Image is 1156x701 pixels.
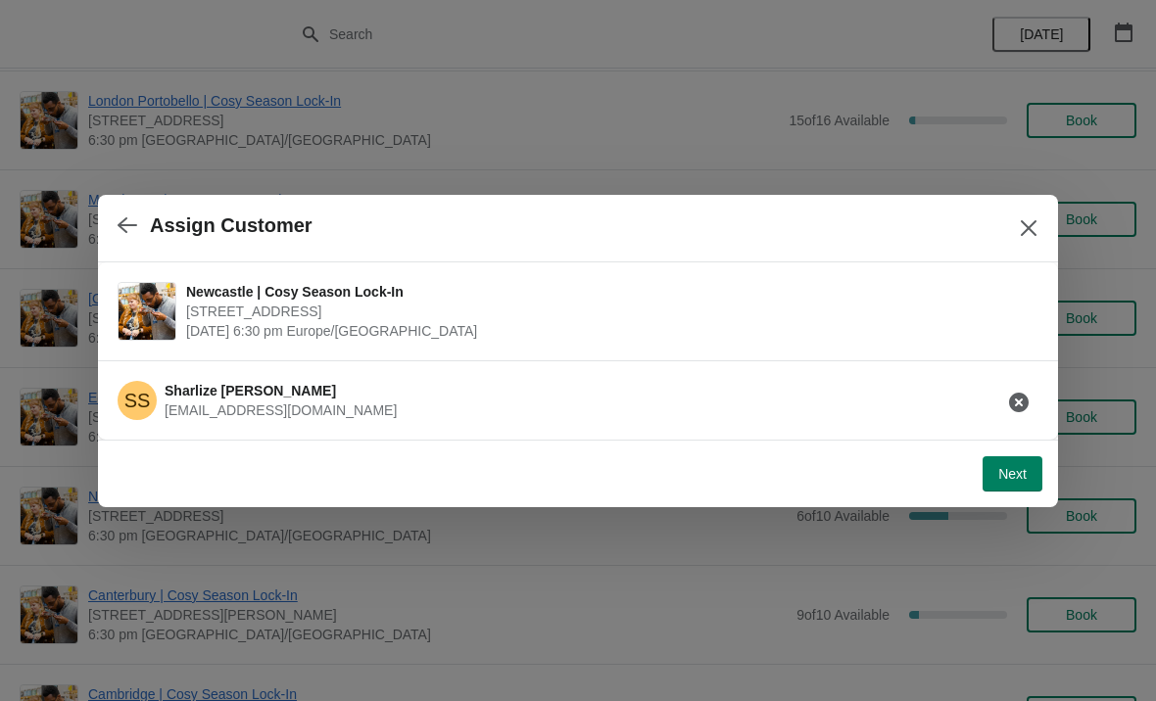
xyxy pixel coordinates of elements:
[165,402,397,418] span: [EMAIL_ADDRESS][DOMAIN_NAME]
[998,466,1027,482] span: Next
[186,302,1029,321] span: [STREET_ADDRESS]
[165,383,336,398] span: Sharlize [PERSON_NAME]
[124,390,151,411] text: SS
[186,282,1029,302] span: Newcastle | Cosy Season Lock-In
[983,456,1042,491] button: Next
[1011,210,1046,246] button: Close
[150,214,313,237] h2: Assign Customer
[119,283,175,340] img: Newcastle | Cosy Season Lock-In | 123 Grainger Street, Newcastle upon Tyne NE1 5AE, UK | Septembe...
[186,321,1029,341] span: [DATE] 6:30 pm Europe/[GEOGRAPHIC_DATA]
[118,381,157,420] span: Sharlize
